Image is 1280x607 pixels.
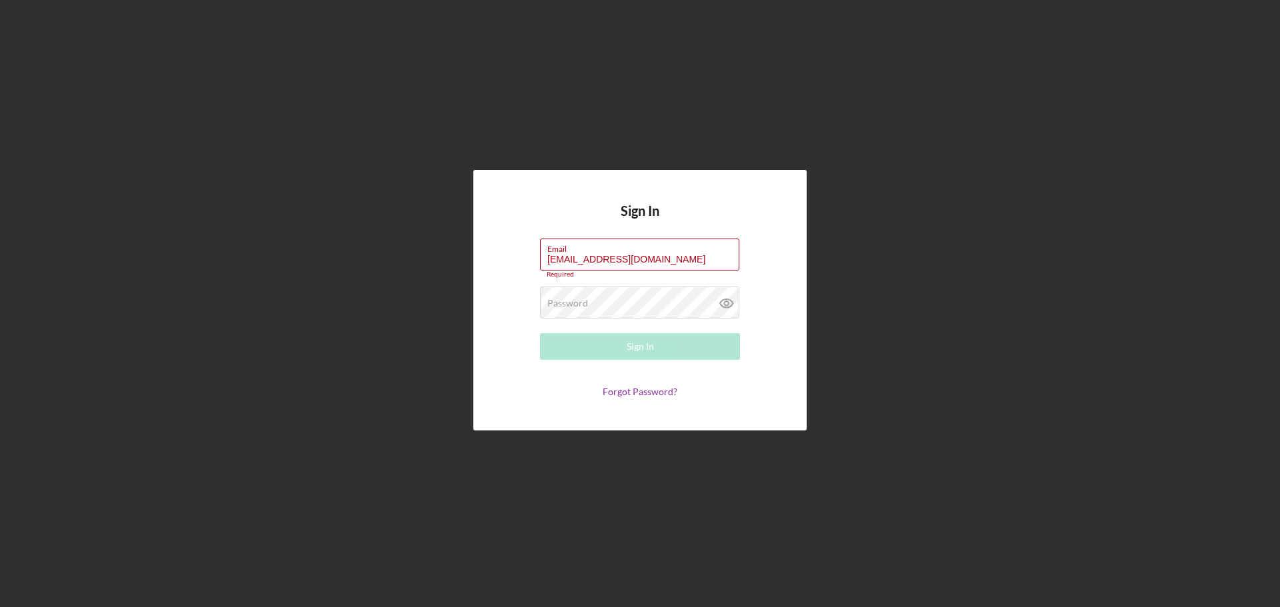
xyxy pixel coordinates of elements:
button: Sign In [540,333,740,360]
a: Forgot Password? [603,386,677,397]
label: Email [547,239,739,254]
div: Sign In [627,333,654,360]
h4: Sign In [621,203,659,239]
div: Required [540,271,740,279]
label: Password [547,298,588,308]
